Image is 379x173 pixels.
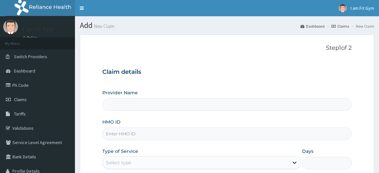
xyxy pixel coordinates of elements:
[350,23,374,29] li: New Claim
[93,24,114,29] small: New Claim
[106,159,131,166] div: Select type
[331,23,349,29] a: Claims
[80,21,374,30] h1: Add
[14,54,47,60] span: Switch Providers
[3,20,18,34] img: User Image
[23,26,54,32] p: I am Fit Gym
[102,127,352,140] input: Enter HMO ID
[102,119,121,125] label: HMO ID
[300,23,325,29] a: Dashboard
[351,5,374,11] span: I am Fit Gym
[23,35,38,40] a: Online
[14,97,27,102] span: Claims
[102,69,352,76] h3: Claim details
[102,148,138,154] label: Type of Service
[14,68,35,74] span: Dashboard
[14,111,26,117] span: Tariffs
[102,89,138,96] label: Provider Name
[302,148,313,154] label: Days
[102,45,352,52] p: Step 1 of 2
[339,4,347,12] img: User Image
